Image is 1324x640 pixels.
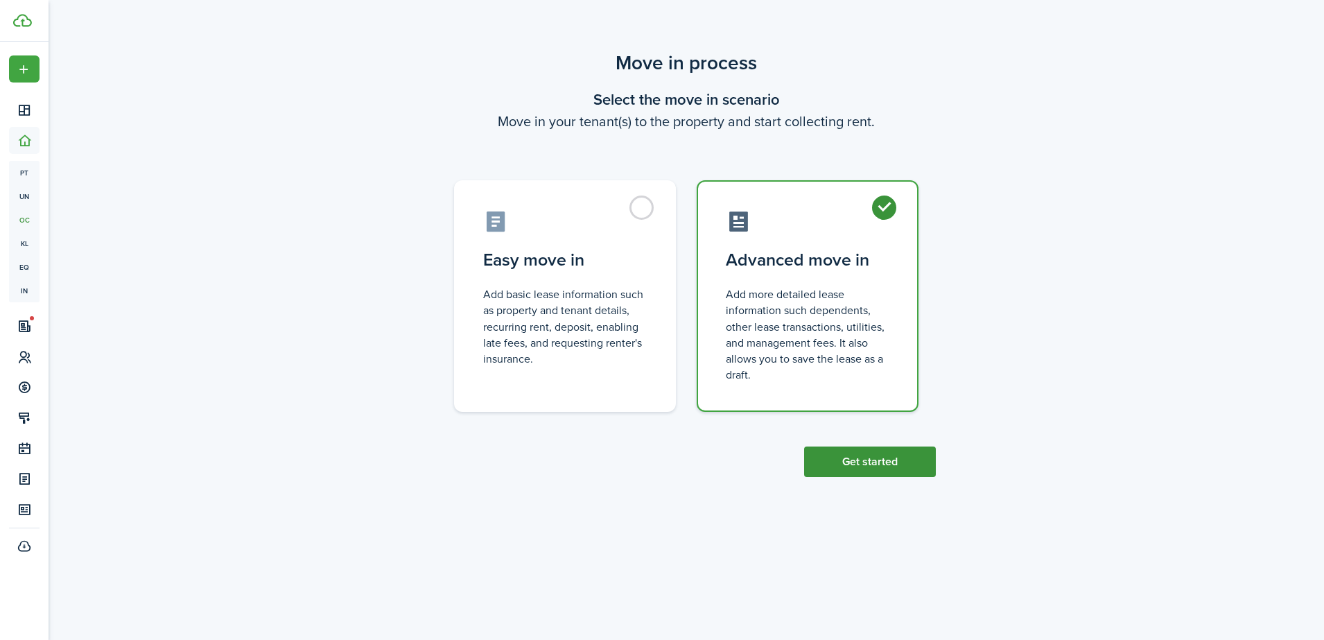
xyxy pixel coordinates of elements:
[9,279,40,302] a: in
[437,88,936,111] wizard-step-header-title: Select the move in scenario
[13,14,32,27] img: TenantCloud
[726,248,889,273] control-radio-card-title: Advanced move in
[437,49,936,78] scenario-title: Move in process
[9,232,40,255] a: kl
[9,184,40,208] a: un
[437,111,936,132] wizard-step-header-description: Move in your tenant(s) to the property and start collecting rent.
[9,161,40,184] a: pt
[483,286,647,367] control-radio-card-description: Add basic lease information such as property and tenant details, recurring rent, deposit, enablin...
[804,447,936,477] button: Get started
[483,248,647,273] control-radio-card-title: Easy move in
[9,208,40,232] a: oc
[9,255,40,279] a: eq
[9,55,40,83] button: Open menu
[726,286,889,383] control-radio-card-description: Add more detailed lease information such dependents, other lease transactions, utilities, and man...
